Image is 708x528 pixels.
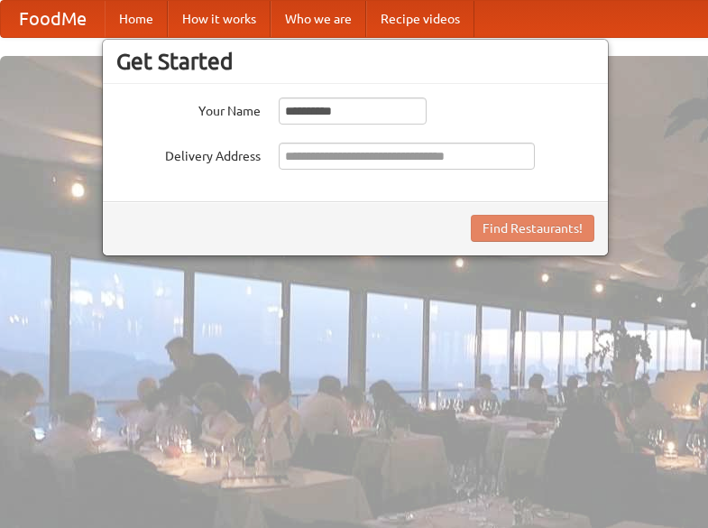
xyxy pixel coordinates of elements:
[271,1,366,37] a: Who we are
[116,97,261,120] label: Your Name
[471,215,594,242] button: Find Restaurants!
[168,1,271,37] a: How it works
[366,1,474,37] a: Recipe videos
[116,48,594,75] h3: Get Started
[116,143,261,165] label: Delivery Address
[1,1,105,37] a: FoodMe
[105,1,168,37] a: Home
